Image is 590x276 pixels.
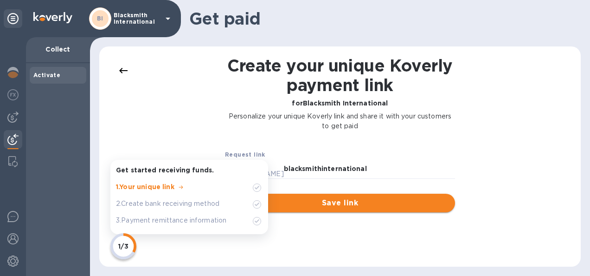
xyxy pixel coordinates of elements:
[4,9,22,28] div: Unpin categories
[116,165,263,175] p: Get started receiving funds.
[232,197,448,209] span: Save link
[7,89,19,100] img: Foreign exchange
[284,162,455,176] input: Enter request link
[251,182,263,193] img: Unchecked
[225,56,455,95] h1: Create your unique Koverly payment link
[97,15,103,22] b: BI
[118,242,128,251] p: 1/3
[225,112,455,131] p: Personalize your unique Koverly link and share it with your customers to get paid
[251,216,263,227] img: Unchecked
[225,194,455,212] button: Save link
[33,72,60,79] b: Activate
[114,12,160,25] p: Blacksmith International
[189,9,575,28] h1: Get paid
[116,216,226,225] p: 3 . Payment remittance information
[33,12,72,23] img: Logo
[251,199,263,210] img: Unchecked
[225,151,265,158] b: Request link
[225,159,284,179] p: [URL][DOMAIN_NAME]
[116,199,219,209] p: 2 . Create bank receiving method
[33,45,83,54] p: Collect
[116,182,174,191] p: 1 . Your unique link
[225,99,455,108] p: for Blacksmith International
